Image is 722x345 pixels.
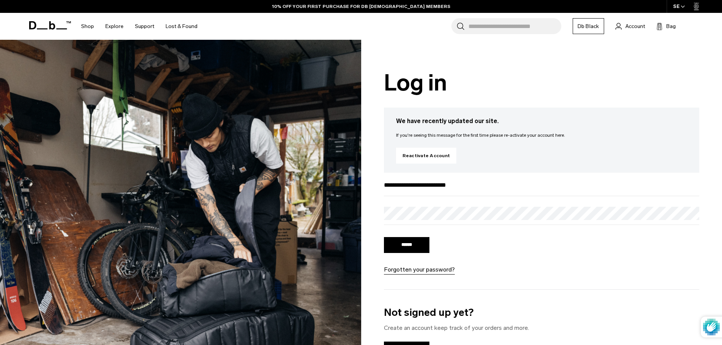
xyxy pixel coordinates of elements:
a: Reactivate Account [396,148,457,164]
span: Account [625,22,645,30]
p: Create an account keep track of your orders and more. [384,323,700,333]
h1: Log in [384,70,700,95]
h3: We have recently updated our site. [396,117,688,126]
a: Shop [81,13,94,40]
a: Explore [105,13,124,40]
nav: Main Navigation [75,13,203,40]
a: Support [135,13,154,40]
span: Bag [666,22,676,30]
a: Lost & Found [166,13,197,40]
a: Account [616,22,645,31]
p: If you're seeing this message for the first time please re-activate your account here. [396,132,688,139]
a: 10% OFF YOUR FIRST PURCHASE FOR DB [DEMOGRAPHIC_DATA] MEMBERS [272,3,450,10]
button: Bag [656,22,676,31]
h3: Not signed up yet? [384,305,700,320]
img: Protected by hCaptcha [703,317,720,337]
a: Forgotten your password? [384,265,455,274]
a: Db Black [573,18,604,34]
